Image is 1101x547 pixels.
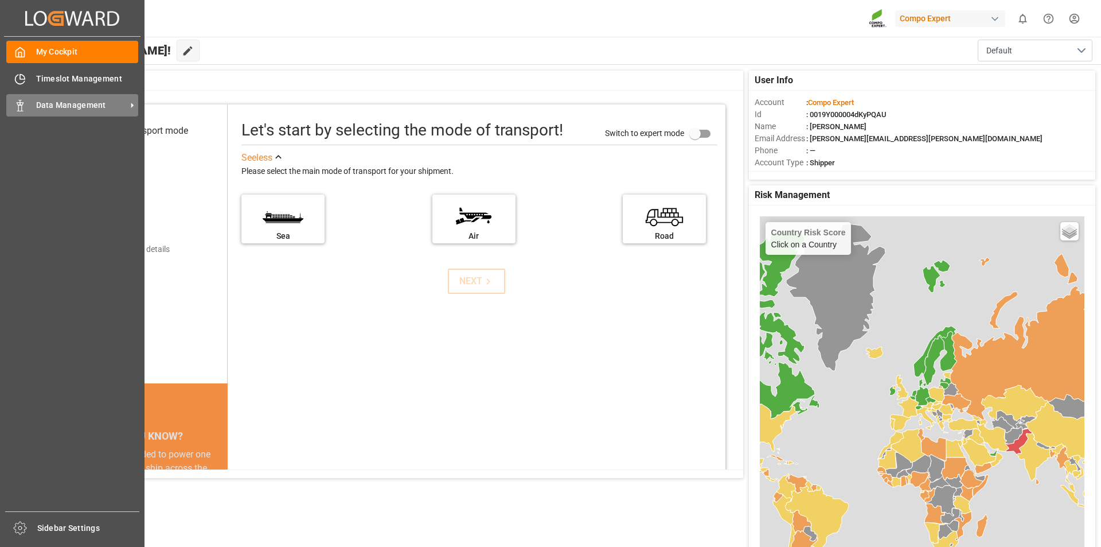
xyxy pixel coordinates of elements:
[6,67,138,90] a: Timeslot Management
[628,230,700,242] div: Road
[806,134,1043,143] span: : [PERSON_NAME][EMAIL_ADDRESS][PERSON_NAME][DOMAIN_NAME]
[48,40,171,61] span: Hello [PERSON_NAME]!
[448,269,505,294] button: NEXT
[36,46,139,58] span: My Cockpit
[605,128,684,137] span: Switch to expert mode
[241,118,563,142] div: Let's start by selecting the mode of transport!
[1010,6,1036,32] button: show 0 new notifications
[978,40,1092,61] button: open menu
[212,448,228,544] button: next slide / item
[76,448,214,530] div: The energy needed to power one large container ship across the ocean in a single day is the same ...
[895,7,1010,29] button: Compo Expert
[755,121,806,133] span: Name
[986,45,1012,57] span: Default
[755,73,793,87] span: User Info
[806,98,854,107] span: :
[6,41,138,63] a: My Cockpit
[869,9,887,29] img: Screenshot%202023-09-29%20at%2010.02.21.png_1712312052.png
[1036,6,1061,32] button: Help Center
[808,98,854,107] span: Compo Expert
[241,151,272,165] div: See less
[755,133,806,145] span: Email Address
[241,165,717,179] div: Please select the main mode of transport for your shipment.
[806,158,835,167] span: : Shipper
[438,230,510,242] div: Air
[36,73,139,85] span: Timeslot Management
[755,96,806,108] span: Account
[37,522,140,534] span: Sidebar Settings
[1060,222,1079,240] a: Layers
[755,188,830,202] span: Risk Management
[755,108,806,121] span: Id
[247,230,319,242] div: Sea
[62,424,228,448] div: DID YOU KNOW?
[36,99,127,111] span: Data Management
[755,145,806,157] span: Phone
[459,274,494,288] div: NEXT
[755,157,806,169] span: Account Type
[806,122,866,131] span: : [PERSON_NAME]
[771,228,846,237] h4: Country Risk Score
[806,110,887,119] span: : 0019Y000004dKyPQAU
[806,146,815,155] span: : —
[895,10,1005,27] div: Compo Expert
[771,228,846,249] div: Click on a Country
